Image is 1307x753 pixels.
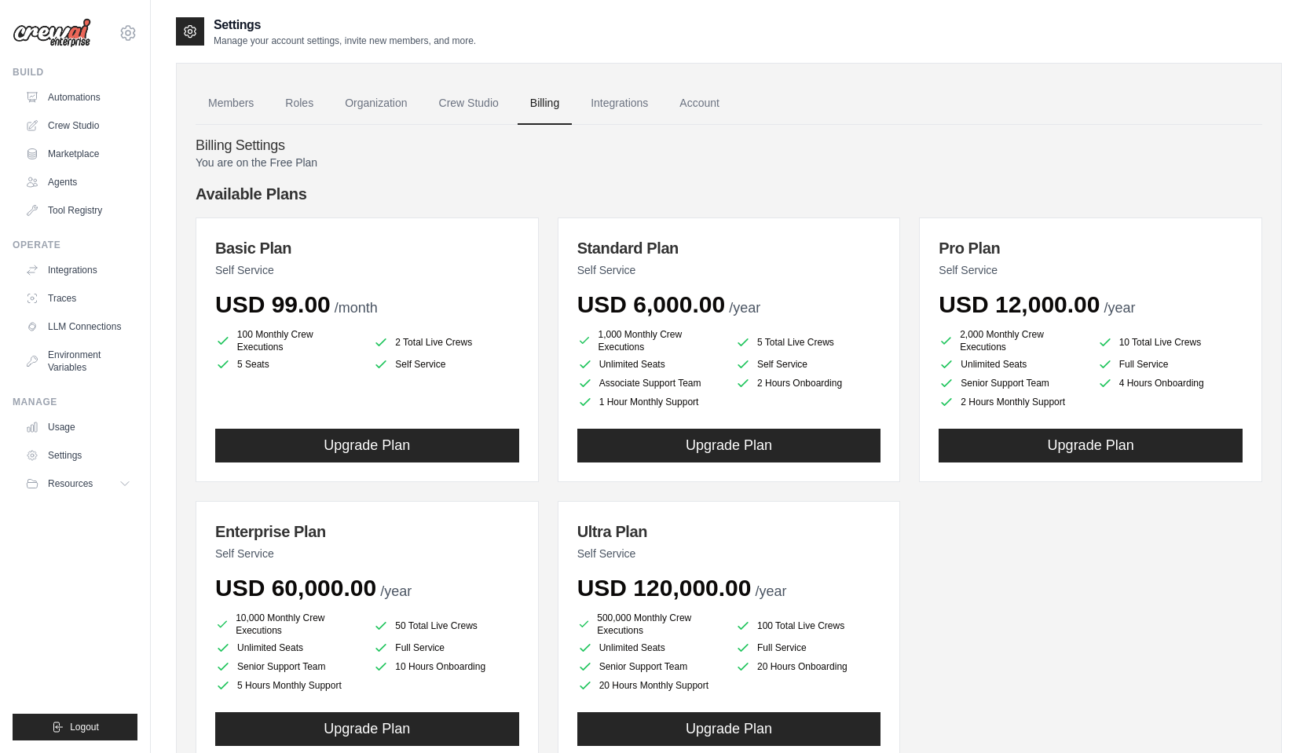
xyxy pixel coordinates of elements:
[427,82,511,125] a: Crew Studio
[373,331,518,353] li: 2 Total Live Crews
[215,575,376,601] span: USD 60,000.00
[196,183,1262,205] h4: Available Plans
[577,291,725,317] span: USD 6,000.00
[19,286,137,311] a: Traces
[577,640,723,656] li: Unlimited Seats
[19,141,137,166] a: Marketplace
[19,415,137,440] a: Usage
[939,429,1243,462] button: Upgrade Plan
[215,678,361,693] li: 5 Hours Monthly Support
[735,615,880,637] li: 100 Total Live Crews
[70,721,99,733] span: Logout
[373,659,518,674] li: 10 Hours Onboarding
[1097,375,1243,391] li: 4 Hours Onboarding
[19,258,137,283] a: Integrations
[1104,300,1135,316] span: /year
[577,262,881,278] p: Self Service
[577,521,881,543] h3: Ultra Plan
[373,356,518,372] li: Self Service
[19,198,137,223] a: Tool Registry
[1097,331,1243,353] li: 10 Total Live Crews
[13,714,137,740] button: Logout
[215,291,331,317] span: USD 99.00
[939,237,1243,259] h3: Pro Plan
[19,170,137,195] a: Agents
[577,237,881,259] h3: Standard Plan
[577,375,723,391] li: Associate Support Team
[215,328,361,353] li: 100 Monthly Crew Executions
[577,429,881,462] button: Upgrade Plan
[196,82,266,125] a: Members
[335,300,378,316] span: /month
[756,583,787,599] span: /year
[19,85,137,110] a: Automations
[13,239,137,251] div: Operate
[19,471,137,496] button: Resources
[735,640,880,656] li: Full Service
[667,82,732,125] a: Account
[19,443,137,468] a: Settings
[19,314,137,339] a: LLM Connections
[332,82,419,125] a: Organization
[215,546,519,561] p: Self Service
[373,615,518,637] li: 50 Total Live Crews
[577,678,723,693] li: 20 Hours Monthly Support
[215,612,361,637] li: 10,000 Monthly Crew Executions
[380,583,412,599] span: /year
[939,356,1084,372] li: Unlimited Seats
[13,18,91,48] img: Logo
[273,82,326,125] a: Roles
[19,113,137,138] a: Crew Studio
[939,291,1100,317] span: USD 12,000.00
[196,137,1262,155] h4: Billing Settings
[215,262,519,278] p: Self Service
[735,375,880,391] li: 2 Hours Onboarding
[577,659,723,674] li: Senior Support Team
[577,575,752,601] span: USD 120,000.00
[19,342,137,380] a: Environment Variables
[577,546,881,561] p: Self Service
[577,356,723,372] li: Unlimited Seats
[518,82,572,125] a: Billing
[215,356,361,372] li: 5 Seats
[939,328,1084,353] li: 2,000 Monthly Crew Executions
[577,612,723,637] li: 500,000 Monthly Crew Executions
[729,300,760,316] span: /year
[578,82,661,125] a: Integrations
[577,394,723,410] li: 1 Hour Monthly Support
[735,356,880,372] li: Self Service
[735,659,880,674] li: 20 Hours Onboarding
[577,328,723,353] li: 1,000 Monthly Crew Executions
[939,375,1084,391] li: Senior Support Team
[215,712,519,746] button: Upgrade Plan
[48,477,93,490] span: Resources
[214,16,476,35] h2: Settings
[215,237,519,259] h3: Basic Plan
[214,35,476,47] p: Manage your account settings, invite new members, and more.
[215,429,519,462] button: Upgrade Plan
[1097,356,1243,372] li: Full Service
[939,262,1243,278] p: Self Service
[939,394,1084,410] li: 2 Hours Monthly Support
[215,659,361,674] li: Senior Support Team
[373,640,518,656] li: Full Service
[13,396,137,408] div: Manage
[215,640,361,656] li: Unlimited Seats
[196,155,1262,170] p: You are on the Free Plan
[13,66,137,79] div: Build
[735,331,880,353] li: 5 Total Live Crews
[577,712,881,746] button: Upgrade Plan
[215,521,519,543] h3: Enterprise Plan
